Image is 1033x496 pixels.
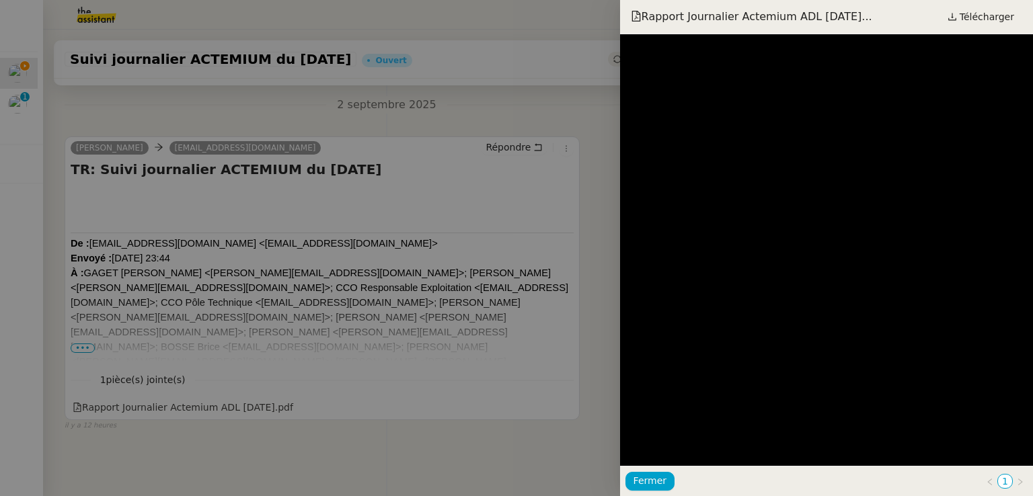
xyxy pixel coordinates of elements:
button: Fermer [625,472,675,491]
span: Rapport Journalier Actemium ADL [DATE]... [631,9,872,24]
button: Page suivante [1013,474,1028,489]
li: 1 [997,474,1013,489]
span: Télécharger [960,8,1014,26]
a: 1 [998,474,1012,488]
button: Page précédente [983,474,997,489]
a: Télécharger [940,7,1022,26]
span: Fermer [634,473,666,489]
